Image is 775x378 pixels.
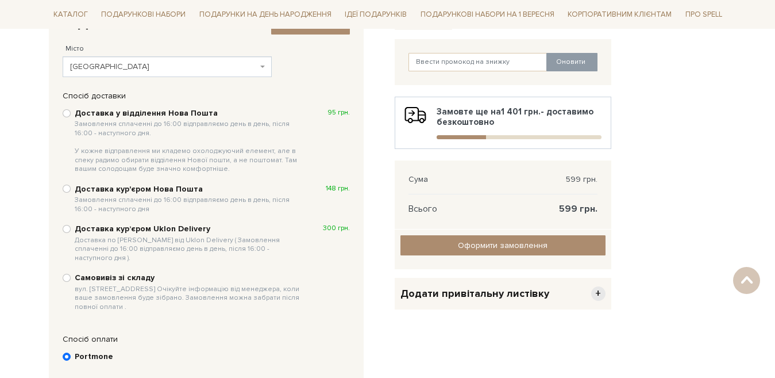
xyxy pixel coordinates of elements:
span: Оформити замовлення [458,240,547,250]
a: Подарункові набори [97,6,190,24]
span: 300 грн. [323,224,350,233]
span: Доставка по [PERSON_NAME] від Uklon Delivery ( Замовлення сплаченні до 16:00 відправляємо день в ... [75,236,304,263]
span: + [591,287,606,301]
span: вул. [STREET_ADDRESS] Очікуйте інформацію від менеджера, коли ваше замовлення буде зібрано. Замов... [75,285,304,312]
a: Подарункові набори на 1 Вересня [416,5,559,24]
span: Додати привітальну листівку [400,287,549,300]
span: Івано-Франківськ [63,56,272,77]
div: Спосіб доставки [57,91,356,101]
div: Спосіб оплати [57,334,356,345]
span: Сума [408,174,428,185]
span: Всього [408,204,437,214]
b: Самовивіз зі складу [75,273,304,311]
a: Подарунки на День народження [195,6,336,24]
div: Замовте ще на - доставимо безкоштовно [404,106,602,139]
b: Доставка у відділення Нова Пошта [75,108,304,174]
a: Корпоративним клієнтам [563,5,676,24]
b: Portmone [75,352,113,362]
span: 599 грн. [566,174,597,185]
span: Замовлення сплаченні до 16:00 відправляємо день в день, після 16:00 - наступного дня. У кожне від... [75,120,304,174]
span: 148 грн. [326,184,350,193]
span: Змінити контакти [279,20,342,29]
span: Замовлення сплаченні до 16:00 відправляємо день в день, після 16:00 - наступного дня [75,196,304,213]
button: Оновити [546,53,597,71]
label: Місто [65,44,84,54]
a: Ідеї подарунків [340,6,411,24]
b: 1 401 грн. [501,106,541,117]
span: 599 грн. [559,204,597,214]
input: Ввести промокод на знижку [408,53,547,71]
span: 599 грн. [461,20,495,29]
span: Івано-Франківськ [70,61,258,72]
a: Про Spell [681,6,727,24]
span: 95 грн. [327,108,350,117]
a: Каталог [49,6,92,24]
b: Доставка курʼєром Uklon Delivery [75,224,304,262]
b: Доставка кур'єром Нова Пошта [75,184,304,213]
